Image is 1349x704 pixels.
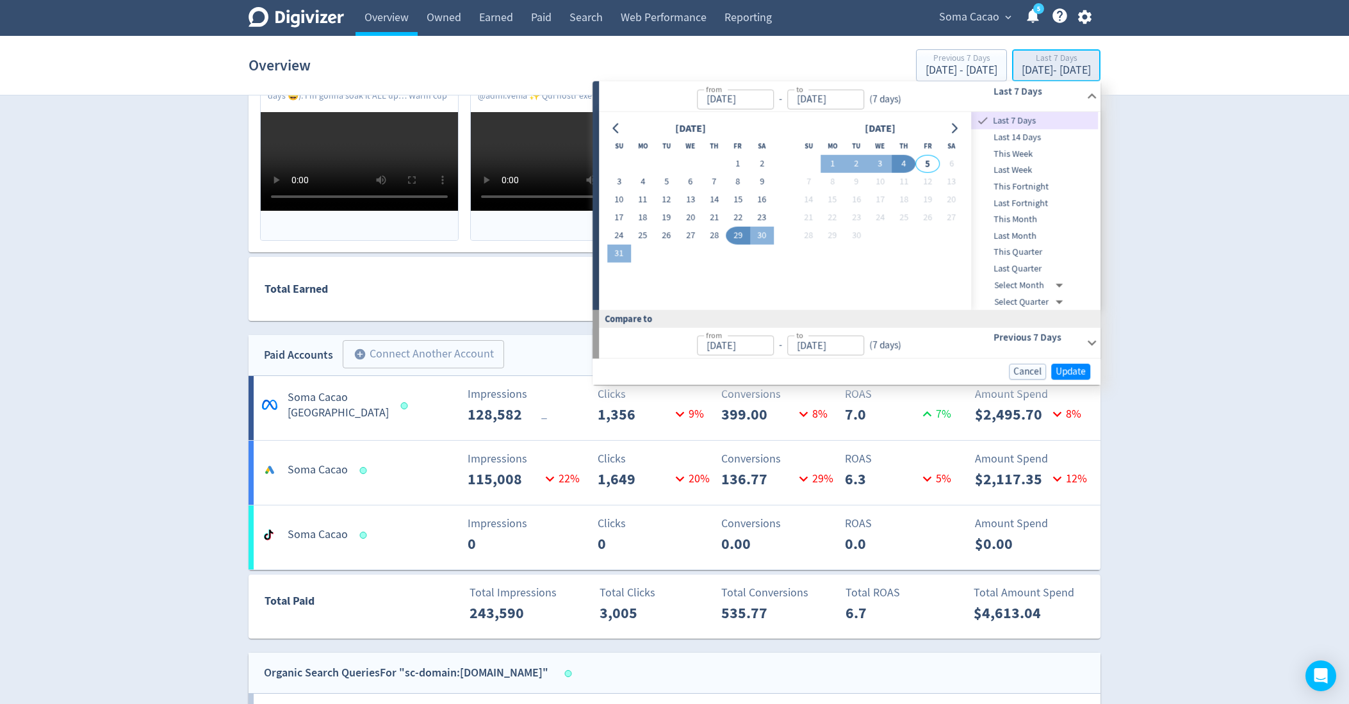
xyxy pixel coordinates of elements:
button: 19 [916,191,940,209]
span: This Fortnight [972,180,1099,194]
button: 5 [916,155,940,173]
span: This Quarter [972,245,1099,259]
th: Friday [916,137,940,155]
button: Last 7 Days[DATE]- [DATE] [1012,49,1100,81]
span: Data last synced: 4 Sep 2025, 4:01pm (AEST) [360,467,371,474]
button: 2 [844,155,868,173]
p: 1,649 [598,468,671,491]
th: Tuesday [655,137,678,155]
div: Last 7 Days [972,112,1099,129]
p: Total ROAS [846,584,961,602]
button: 28 [702,227,726,245]
div: Select Month [995,277,1068,293]
div: - [774,92,787,106]
p: 128,582 [468,403,541,426]
button: 3 [868,155,892,173]
p: Impressions [468,386,584,403]
button: 11 [892,173,916,191]
button: 10 [607,191,631,209]
button: 30 [844,227,868,245]
button: 16 [844,191,868,209]
button: 28 [797,227,821,245]
button: 23 [750,209,774,227]
button: 25 [892,209,916,227]
label: from [706,83,722,94]
button: Soma Cacao [935,7,1015,28]
button: 9 [750,173,774,191]
div: from-to(7 days)Last 7 Days [599,81,1100,112]
a: Soma CacaoImpressions0Clicks0Conversions0.00ROAS0.0Amount Spend$0.00 [249,505,1100,569]
button: Go to next month [945,119,963,137]
p: Clicks [598,386,714,403]
div: Total Earned [249,280,674,299]
div: This Month [972,211,1099,228]
p: Conversions [721,450,837,468]
button: 8 [726,173,750,191]
button: 27 [678,227,702,245]
div: Last Quarter [972,261,1099,277]
button: Previous 7 Days[DATE] - [DATE] [916,49,1007,81]
p: 399.00 [721,403,795,426]
p: ROAS [845,450,961,468]
p: 12 % [1049,470,1087,487]
div: Last 7 Days [1022,54,1091,65]
p: $2,117.35 [975,468,1049,491]
button: 21 [797,209,821,227]
text: 5 [1037,4,1040,13]
button: 15 [821,191,844,209]
span: Data last synced: 5 Sep 2025, 10:02am (AEST) [565,670,576,677]
p: 6.3 [845,468,919,491]
div: Paid Accounts [264,346,333,364]
p: 6.7 [846,602,919,625]
p: 8 % [795,405,828,423]
button: 20 [678,209,702,227]
th: Thursday [702,137,726,155]
p: Amount Spend [975,450,1091,468]
div: This Week [972,146,1099,163]
div: Total Paid [249,592,391,616]
span: This Week [972,147,1099,161]
button: Cancel [1009,364,1046,380]
div: Open Intercom Messenger [1305,660,1336,691]
button: 12 [916,173,940,191]
div: from-to(7 days)Previous 7 Days [599,328,1100,359]
nav: presets [972,112,1099,310]
span: Last 7 Days [991,114,1099,128]
div: Last Month [972,228,1099,245]
button: 17 [868,191,892,209]
a: 5 [1033,3,1044,14]
div: Organic Search Queries For "sc-domain:[DOMAIN_NAME]" [264,664,548,682]
label: to [796,330,803,341]
span: add_circle [354,348,366,361]
p: 7.0 [845,403,919,426]
span: Last Fortnight [972,196,1099,210]
button: 31 [607,245,631,263]
p: 8 % [1049,405,1081,423]
p: Total Amount Spend [974,584,1090,602]
div: ( 7 days ) [864,338,901,353]
div: [DATE] [861,120,899,138]
button: 8 [821,173,844,191]
button: 27 [940,209,963,227]
th: Saturday [750,137,774,155]
button: 14 [797,191,821,209]
th: Monday [821,137,844,155]
div: [DATE] - [DATE] [1022,65,1091,76]
th: Wednesday [868,137,892,155]
span: Last Week [972,163,1099,177]
div: from-to(7 days)Last 7 Days [599,112,1100,310]
p: Clicks [598,515,714,532]
button: 21 [702,209,726,227]
div: Last Week [972,162,1099,179]
h5: Soma Cacao [GEOGRAPHIC_DATA] [288,390,389,421]
div: [DATE] - [DATE] [926,65,997,76]
div: This Quarter [972,244,1099,261]
button: 5 [655,173,678,191]
button: 16 [750,191,774,209]
button: 24 [868,209,892,227]
button: 2 [750,155,774,173]
button: 26 [655,227,678,245]
p: Amount Spend [975,386,1091,403]
div: ( 7 days ) [864,92,906,106]
button: 25 [631,227,655,245]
